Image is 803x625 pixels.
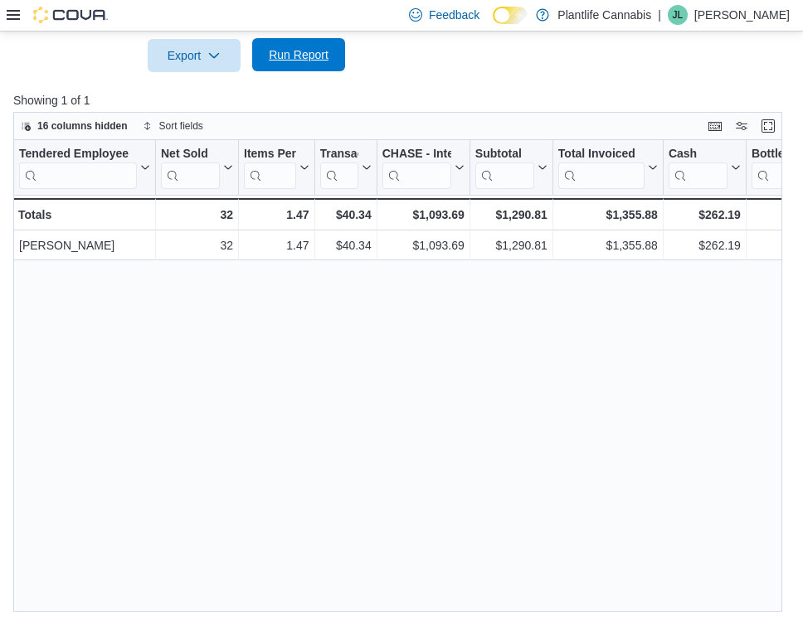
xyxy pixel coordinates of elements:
button: Subtotal [475,146,547,188]
button: Cash [669,146,741,188]
span: Dark Mode [493,24,494,25]
span: JL [673,5,684,25]
button: Transaction Average [320,146,372,188]
button: Enter fullscreen [758,116,778,136]
div: Total Invoiced [558,146,645,188]
div: [PERSON_NAME] [19,235,150,255]
div: Subtotal [475,146,534,162]
div: Items Per Transaction [244,146,296,188]
div: Transaction Average [320,146,358,188]
button: Run Report [252,38,345,71]
p: | [658,5,661,25]
div: $262.19 [669,235,741,255]
div: Total Invoiced [558,146,645,162]
div: Net Sold [161,146,220,188]
div: Cash [669,146,728,162]
div: $1,290.81 [475,205,547,225]
button: Net Sold [161,146,233,188]
div: $1,355.88 [558,205,658,225]
div: CHASE - Integrated [382,146,451,162]
span: Run Report [269,46,328,63]
span: Sort fields [159,119,203,133]
span: Feedback [429,7,479,23]
button: Keyboard shortcuts [705,116,725,136]
div: $40.34 [320,235,372,255]
div: 1.47 [244,235,309,255]
div: Items Per Transaction [244,146,296,162]
div: 1.47 [244,205,309,225]
button: Items Per Transaction [244,146,309,188]
div: Transaction Average [320,146,358,162]
button: CHASE - Integrated [382,146,465,188]
img: Cova [33,7,108,23]
div: $1,093.69 [382,235,465,255]
div: 32 [161,205,233,225]
span: Export [158,39,231,72]
button: Sort fields [136,116,210,136]
button: 16 columns hidden [14,116,134,136]
div: $262.19 [669,205,741,225]
div: Subtotal [475,146,534,188]
div: $40.34 [320,205,372,225]
input: Dark Mode [493,7,528,24]
button: Tendered Employee [19,146,150,188]
button: Display options [732,116,752,136]
div: $1,355.88 [558,235,658,255]
p: Plantlife Cannabis [557,5,651,25]
p: Showing 1 of 1 [13,92,790,109]
div: $1,093.69 [382,205,465,225]
div: Jessi Loff [668,5,688,25]
span: 16 columns hidden [37,119,128,133]
div: $1,290.81 [475,235,547,255]
button: Export [148,39,241,72]
button: Total Invoiced [558,146,658,188]
div: Tendered Employee [19,146,137,162]
div: Net Sold [161,146,220,162]
p: [PERSON_NAME] [694,5,790,25]
div: CHASE - Integrated [382,146,451,188]
div: Totals [18,205,150,225]
div: 32 [161,235,233,255]
div: Cash [669,146,728,188]
div: Tendered Employee [19,146,137,188]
